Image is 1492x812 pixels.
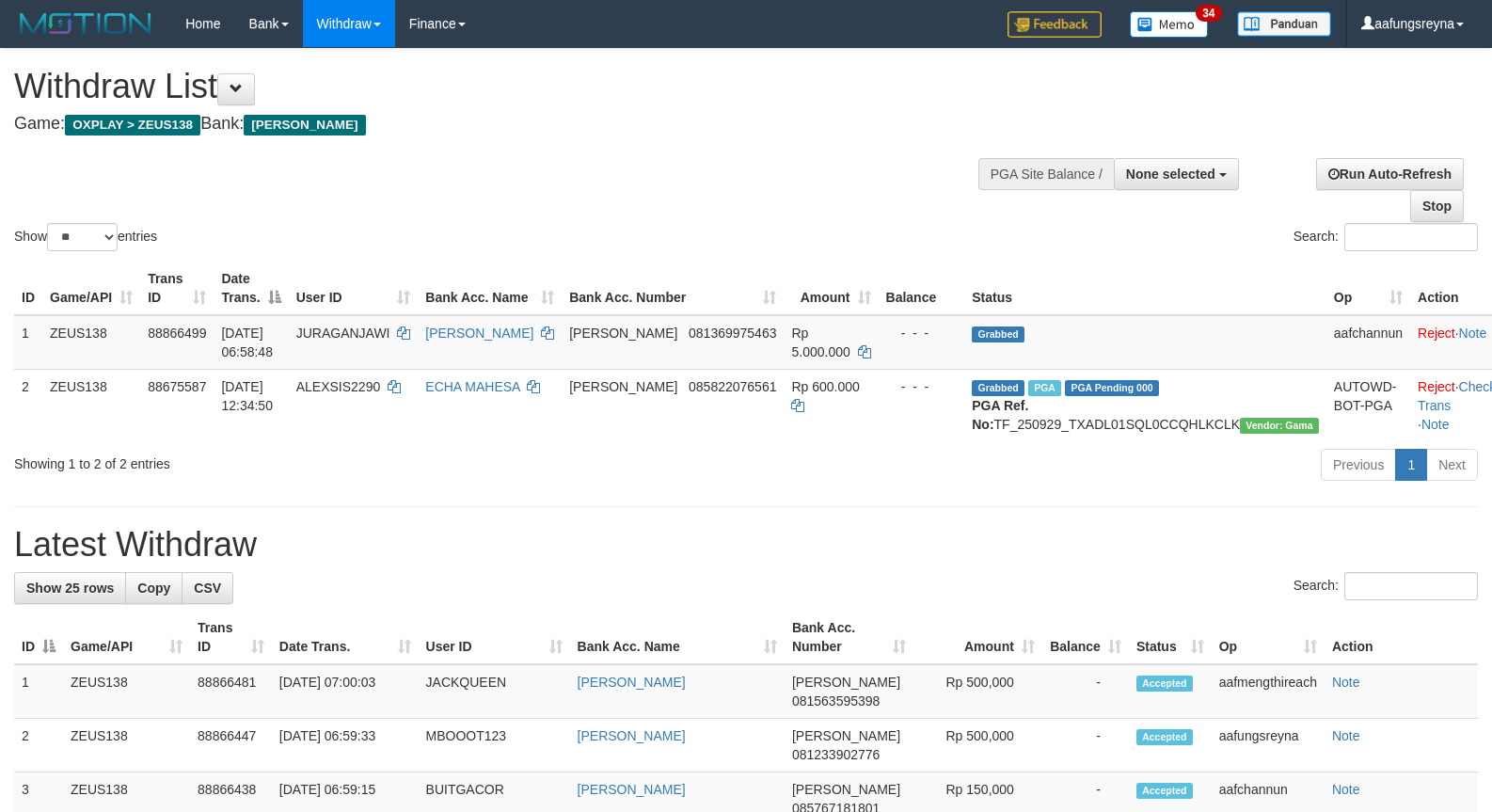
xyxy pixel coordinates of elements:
[148,326,206,341] span: 88866499
[14,115,976,134] h4: Game: Bank:
[569,326,677,341] span: [PERSON_NAME]
[1344,572,1478,600] input: Search:
[1294,223,1478,251] label: Search:
[1212,719,1325,772] td: aafungsreyna
[1136,783,1193,799] span: Accepted
[964,262,1326,315] th: Status
[1042,719,1129,772] td: -
[1065,380,1159,396] span: PGA Pending
[272,719,419,772] td: [DATE] 06:59:33
[42,369,140,441] td: ZEUS138
[978,158,1114,190] div: PGA Site Balance /
[689,379,776,394] span: Copy 085822076561 to clipboard
[1459,326,1487,341] a: Note
[886,377,958,396] div: - - -
[1130,11,1209,38] img: Button%20Memo.svg
[63,611,190,664] th: Game/API: activate to sort column ascending
[1344,223,1478,251] input: Search:
[425,326,533,341] a: [PERSON_NAME]
[42,315,140,370] td: ZEUS138
[14,9,157,38] img: MOTION_logo.png
[190,719,272,772] td: 88866447
[221,326,273,359] span: [DATE] 06:58:48
[14,447,608,473] div: Showing 1 to 2 of 2 entries
[1136,676,1193,692] span: Accepted
[1042,664,1129,719] td: -
[1421,417,1450,432] a: Note
[1114,158,1239,190] button: None selected
[1418,379,1455,394] a: Reject
[578,782,686,797] a: [PERSON_NAME]
[913,664,1042,719] td: Rp 500,000
[1332,782,1360,797] a: Note
[972,380,1024,396] span: Grabbed
[913,611,1042,664] th: Amount: activate to sort column ascending
[791,326,849,359] span: Rp 5.000.000
[244,115,365,135] span: [PERSON_NAME]
[1028,380,1061,396] span: Marked by aafpengsreynich
[125,572,183,604] a: Copy
[1332,728,1360,743] a: Note
[1325,611,1478,664] th: Action
[214,262,288,315] th: Date Trans.: activate to sort column descending
[1395,449,1427,481] a: 1
[1042,611,1129,664] th: Balance: activate to sort column ascending
[137,581,170,596] span: Copy
[569,379,677,394] span: [PERSON_NAME]
[425,379,519,394] a: ECHA MAHESA
[296,379,381,394] span: ALEXSIS2290
[14,526,1478,564] h1: Latest Withdraw
[972,326,1024,342] span: Grabbed
[272,664,419,719] td: [DATE] 07:00:03
[972,398,1028,432] b: PGA Ref. No:
[14,572,126,604] a: Show 25 rows
[14,262,42,315] th: ID
[570,611,785,664] th: Bank Acc. Name: activate to sort column ascending
[1294,572,1478,600] label: Search:
[1196,5,1221,22] span: 34
[14,664,63,719] td: 1
[148,379,206,394] span: 88675587
[879,262,965,315] th: Balance
[913,719,1042,772] td: Rp 500,000
[1316,158,1464,190] a: Run Auto-Refresh
[63,719,190,772] td: ZEUS138
[140,262,214,315] th: Trans ID: activate to sort column ascending
[792,728,900,743] span: [PERSON_NAME]
[1326,369,1410,441] td: AUTOWD-BOT-PGA
[1332,675,1360,690] a: Note
[26,581,114,596] span: Show 25 rows
[418,262,562,315] th: Bank Acc. Name: activate to sort column ascending
[14,223,157,251] label: Show entries
[964,369,1326,441] td: TF_250929_TXADL01SQL0CCQHLKCLK
[419,664,570,719] td: JACKQUEEN
[1212,611,1325,664] th: Op: activate to sort column ascending
[221,379,273,413] span: [DATE] 12:34:50
[792,782,900,797] span: [PERSON_NAME]
[63,664,190,719] td: ZEUS138
[886,324,958,342] div: - - -
[194,581,221,596] span: CSV
[791,379,859,394] span: Rp 600.000
[1136,729,1193,745] span: Accepted
[1426,449,1478,481] a: Next
[784,262,878,315] th: Amount: activate to sort column ascending
[1129,611,1212,664] th: Status: activate to sort column ascending
[65,115,200,135] span: OXPLAY > ZEUS138
[562,262,784,315] th: Bank Acc. Number: activate to sort column ascending
[578,728,686,743] a: [PERSON_NAME]
[785,611,913,664] th: Bank Acc. Number: activate to sort column ascending
[272,611,419,664] th: Date Trans.: activate to sort column ascending
[14,719,63,772] td: 2
[47,223,118,251] select: Showentries
[792,675,900,690] span: [PERSON_NAME]
[296,326,390,341] span: JURAGANJAWI
[14,611,63,664] th: ID: activate to sort column descending
[1212,664,1325,719] td: aafmengthireach
[689,326,776,341] span: Copy 081369975463 to clipboard
[1326,315,1410,370] td: aafchannun
[419,719,570,772] td: MBOOOT123
[190,664,272,719] td: 88866481
[1237,11,1331,37] img: panduan.png
[190,611,272,664] th: Trans ID: activate to sort column ascending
